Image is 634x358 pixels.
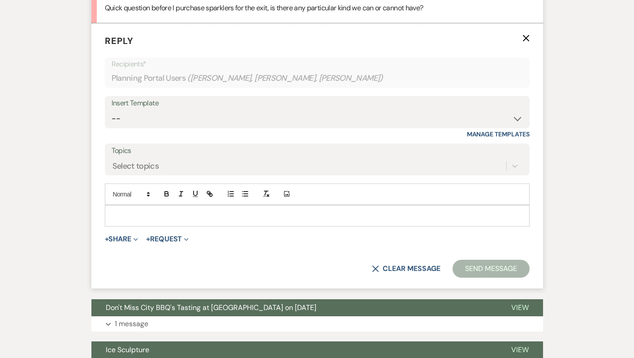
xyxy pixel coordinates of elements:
span: Ice Sculpture [106,345,149,354]
p: 1 message [115,318,148,330]
button: View [497,299,543,316]
button: Send Message [453,260,529,278]
span: + [105,236,109,243]
button: 1 message [91,316,543,332]
div: Select topics [112,160,159,172]
button: Share [105,236,138,243]
span: Don't Miss City BBQ's Tasting at [GEOGRAPHIC_DATA] on [DATE] [106,303,316,312]
span: Reply [105,35,134,47]
span: View [511,303,529,312]
button: Don't Miss City BBQ's Tasting at [GEOGRAPHIC_DATA] on [DATE] [91,299,497,316]
button: Request [146,236,189,243]
span: + [146,236,150,243]
a: Manage Templates [467,130,530,138]
span: ( [PERSON_NAME], [PERSON_NAME], [PERSON_NAME] ) [187,72,383,84]
div: Insert Template [112,97,523,110]
div: Planning Portal Users [112,70,523,87]
label: Topics [112,144,523,157]
button: Clear message [372,265,440,272]
span: View [511,345,529,354]
p: Quick question before I purchase sparklers for the exit, is there any particular kind we can or c... [105,2,530,14]
p: Recipients* [112,58,523,70]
